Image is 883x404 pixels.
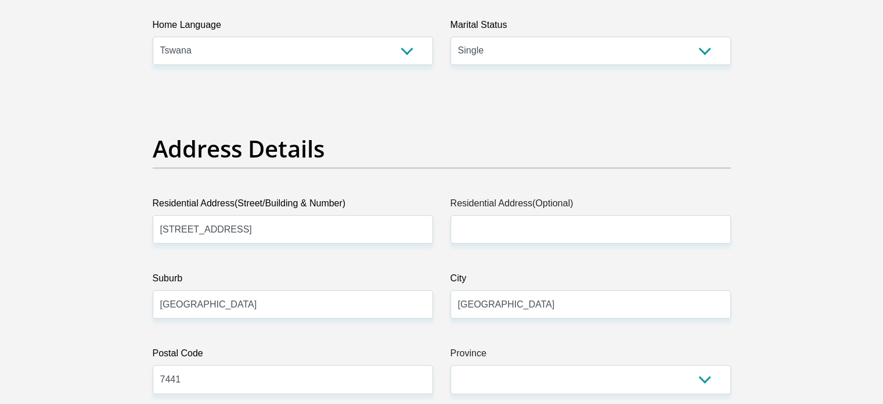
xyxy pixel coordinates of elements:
label: Province [450,346,731,365]
label: City [450,271,731,290]
h2: Address Details [153,135,731,163]
input: Postal Code [153,365,433,394]
input: City [450,290,731,319]
input: Valid residential address [153,215,433,244]
input: Suburb [153,290,433,319]
label: Residential Address(Optional) [450,196,731,215]
input: Address line 2 (Optional) [450,215,731,244]
label: Residential Address(Street/Building & Number) [153,196,433,215]
label: Postal Code [153,346,433,365]
label: Suburb [153,271,433,290]
select: Please Select a Province [450,365,731,394]
label: Home Language [153,18,433,37]
label: Marital Status [450,18,731,37]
